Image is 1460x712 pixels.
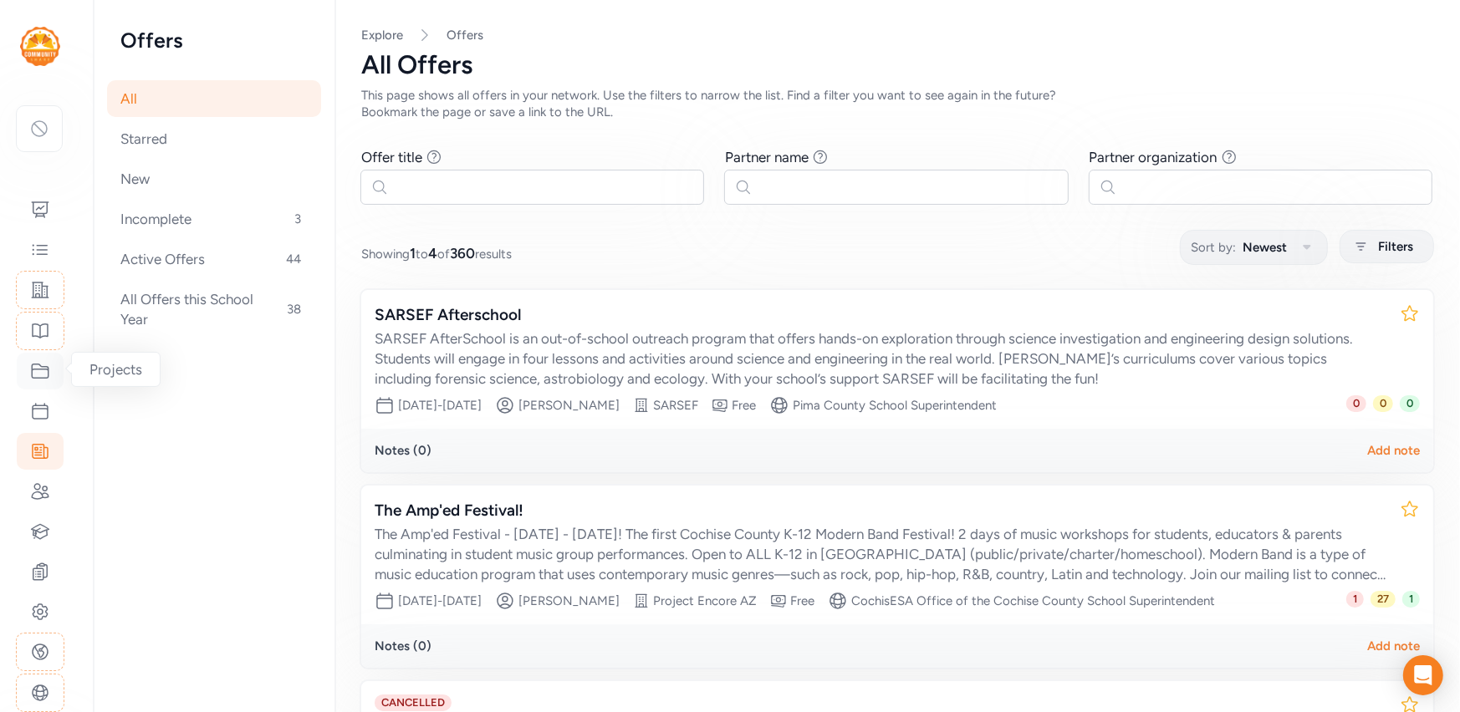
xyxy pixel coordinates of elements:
span: Filters [1378,236,1413,257]
div: Active Offers [107,241,321,277]
div: Notes ( 0 ) [375,638,431,654]
span: 4 [428,245,437,262]
span: 38 [280,299,308,319]
h2: Offers [120,27,308,53]
div: The Amp'ed Festival! [375,499,1386,522]
span: 1 [410,245,416,262]
span: 27 [1371,591,1396,608]
a: Explore [361,28,403,43]
span: [DATE] - [DATE] [398,397,482,414]
button: Sort by:Newest [1180,230,1328,265]
span: Sort by: [1191,237,1236,257]
span: Showing to of results [361,243,512,263]
span: 1 [1402,591,1420,608]
span: 360 [450,245,475,262]
div: SARSEF [653,397,698,414]
div: Notes ( 0 ) [375,442,431,459]
div: Starred [107,120,321,157]
a: Offers [447,27,483,43]
div: This page shows all offers in your network. Use the filters to narrow the list. Find a filter you... [361,87,1110,120]
span: 0 [1346,395,1366,412]
div: Offer title [361,147,422,167]
div: Partner name [725,147,809,167]
nav: Breadcrumb [361,27,1433,43]
div: All Offers this School Year [107,281,321,338]
div: SARSEF Afterschool [375,303,1386,327]
div: Incomplete [107,201,321,237]
div: CochisESA Office of the Cochise County School Superintendent [851,592,1215,609]
span: 3 [288,209,308,229]
div: All [107,80,321,117]
div: Pima County School Superintendent [793,397,997,414]
span: 0 [1400,395,1420,412]
span: Newest [1243,237,1287,257]
div: New [107,160,321,197]
span: [DATE] - [DATE] [398,592,482,609]
div: Project Encore AZ [653,592,757,609]
div: [PERSON_NAME] [518,397,620,414]
div: The Amp'ed Festival - [DATE] - [DATE]! The first Cochise County K-12 Modern Band Festival! 2 days... [375,524,1386,584]
div: SARSEF AfterSchool is an out-of-school outreach program that offers hands-on exploration through ... [375,328,1386,389]
div: Add note [1367,442,1420,459]
div: [PERSON_NAME] [518,592,620,609]
span: 1 [1346,591,1364,608]
div: Open Intercom Messenger [1403,655,1443,695]
img: logo [20,27,60,66]
div: Free [790,592,814,609]
div: All Offers [361,50,1433,80]
span: 0 [1373,395,1393,412]
span: 44 [279,249,308,269]
div: Partner organization [1090,147,1218,167]
div: Free [732,397,756,414]
span: CANCELLED [375,694,452,711]
div: Add note [1367,638,1420,654]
